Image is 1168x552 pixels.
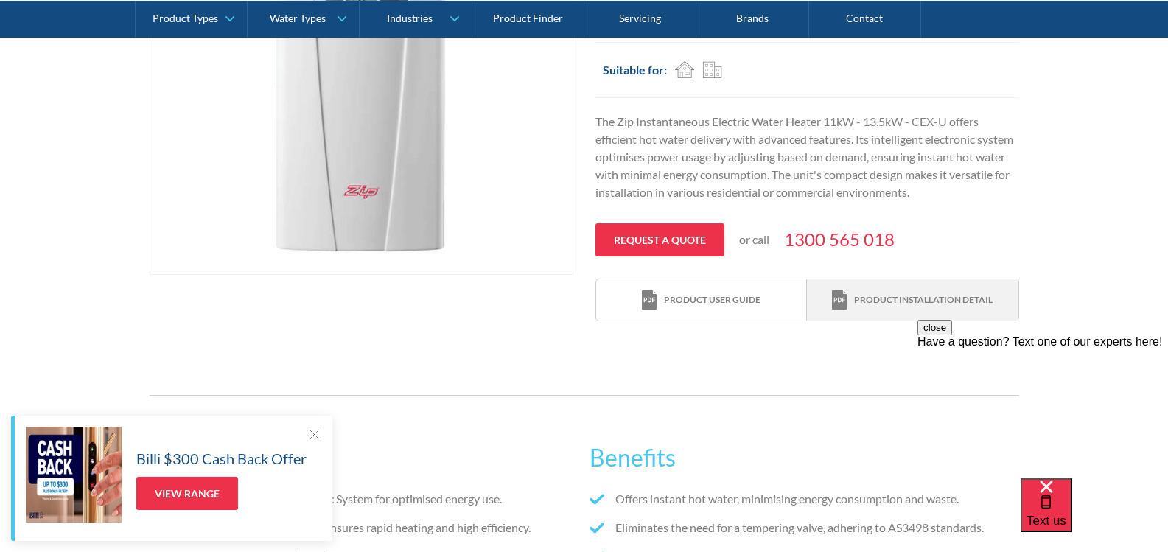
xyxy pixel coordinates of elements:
a: View Range [136,477,238,510]
iframe: podium webchat widget prompt [917,320,1168,497]
div: Product user guide [664,293,760,307]
img: print icon [642,290,657,310]
a: Request a quote [595,223,724,256]
h5: Billi $300 Cash Back Offer [136,447,307,469]
iframe: podium webchat widget bubble [1021,478,1168,552]
div: Product installation detail [854,293,993,307]
li: Advanced Intelligent Electronic System for optimised energy use. [150,490,578,508]
h2: Suitable for: [603,61,667,79]
div: Water Types [270,12,326,24]
a: 1300 565 018 [784,226,895,253]
h2: Features [150,440,578,475]
p: The Zip Instantaneous Electric Water Heater 11kW - 13.5kW - CEX-U offers efficient hot water deli... [595,113,1019,201]
div: Industries [387,12,433,24]
p: or call [739,231,769,248]
li: Eliminates the need for a tempering valve, adhering to AS3498 standards. [590,519,1018,537]
a: print iconProduct user guide [596,279,807,321]
img: print icon [832,290,847,310]
li: Offers instant hot water, minimising energy consumption and waste. [590,490,1018,508]
h2: Benefits [590,440,1018,475]
img: Billi $300 Cash Back Offer [26,427,122,523]
a: print iconProduct installation detail [807,279,1018,321]
li: Bare Wire Technology IESTM ensures rapid heating and high efficiency. [150,519,578,537]
div: Product Types [153,12,218,24]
